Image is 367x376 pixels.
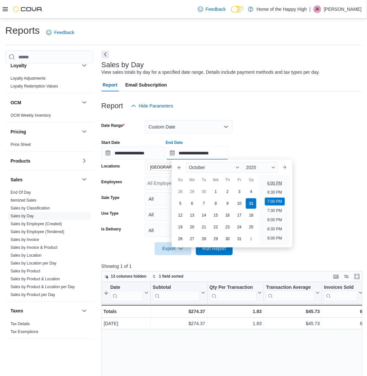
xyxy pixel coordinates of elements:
div: day-11 [246,198,256,209]
p: Home of the Happy High [257,5,307,13]
span: Feedback [206,6,226,12]
li: 6:30 PM [265,188,285,196]
p: [PERSON_NAME] [324,5,362,13]
a: Sales by Classification [11,206,50,211]
h3: Pricing [11,129,26,135]
div: $274.37 [153,320,205,328]
div: Transaction Average [266,285,314,302]
div: $274.37 [153,308,205,316]
div: day-29 [187,187,197,197]
label: Use Type [101,211,119,216]
ul: Time [260,175,290,245]
li: 6:00 PM [265,179,285,187]
span: October [189,165,205,170]
button: Export [155,242,191,255]
a: Sales by Product & Location per Day [11,285,75,289]
label: Sale Type [101,195,119,200]
a: Tax Exemptions [11,330,38,334]
span: Sylvan Lake - Hewlett Park Landing - Fire & Flower [147,164,210,171]
span: Sales by Location [11,253,42,258]
span: Tax Details [11,322,30,327]
div: day-30 [199,187,209,197]
a: Sales by Location [11,253,42,258]
li: 8:00 PM [265,216,285,224]
span: 1 field sorted [159,274,183,279]
a: OCM Weekly Inventory [11,113,51,118]
label: Locations [101,164,120,169]
a: Sales by Product [11,269,40,274]
div: day-20 [187,222,197,232]
a: End Of Day [11,190,31,195]
button: Sales [80,176,88,184]
span: Hide Parameters [139,103,173,109]
div: day-30 [222,234,233,244]
div: day-28 [199,234,209,244]
span: Report [103,78,118,91]
div: day-9 [222,198,233,209]
button: Keyboard shortcuts [332,273,340,281]
div: $45.73 [266,308,320,316]
label: Employees [101,179,122,185]
div: day-31 [234,234,245,244]
div: Invoices Sold [324,285,357,302]
div: day-29 [210,234,221,244]
div: day-5 [175,198,185,209]
a: Feedback [44,26,77,39]
button: 1 field sorted [150,273,186,281]
span: Run Report [203,246,226,252]
button: Subtotal [153,285,205,302]
a: Price Sheet [11,143,31,147]
span: [GEOGRAPHIC_DATA] - [GEOGRAPHIC_DATA] - Fire & Flower [150,164,202,170]
div: day-7 [199,198,209,209]
h3: Sales [11,176,23,183]
button: Pricing [11,129,79,135]
div: day-17 [234,210,245,221]
div: Qty Per Transaction [209,285,256,302]
div: day-1 [210,187,221,197]
span: 2025 [246,165,256,170]
div: Qty Per Transaction [209,285,256,291]
button: Loyalty [11,62,79,69]
div: day-19 [175,222,185,232]
a: Loyalty Redemption Values [11,84,58,89]
div: day-8 [210,198,221,209]
a: Sales by Location per Day [11,261,56,266]
button: Taxes [80,307,88,315]
h3: Loyalty [11,62,27,69]
span: Export [159,242,187,255]
button: Qty Per Transaction [209,285,262,302]
div: Su [175,175,185,185]
a: Sales by Day [11,214,34,219]
div: day-1 [246,234,256,244]
a: Sales by Product per Day [11,293,55,297]
span: Sales by Product & Location [11,277,60,282]
div: day-25 [246,222,256,232]
input: Press the down key to open a popover containing a calendar. [101,147,164,160]
a: Itemized Sales [11,198,36,203]
div: day-3 [234,187,245,197]
button: Products [80,157,88,165]
div: Invoices Sold [324,285,357,291]
span: Sales by Invoice & Product [11,245,57,250]
h3: OCM [11,99,21,106]
a: Feedback [195,3,228,16]
div: 6 [324,320,362,328]
button: Previous Month [174,162,185,173]
div: Totals [103,308,148,316]
li: 9:00 PM [265,234,285,242]
button: Display options [343,273,351,281]
a: Sales by Employee (Created) [11,222,62,227]
div: Date [110,285,143,302]
div: We [210,175,221,185]
div: day-16 [222,210,233,221]
button: Run Report [196,242,233,255]
div: Button. Open the year selector. 2025 is currently selected. [244,162,278,173]
p: | [310,5,311,13]
div: [DATE] [104,320,148,328]
div: Subtotal [153,285,200,291]
div: October, 2025 [174,186,257,245]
